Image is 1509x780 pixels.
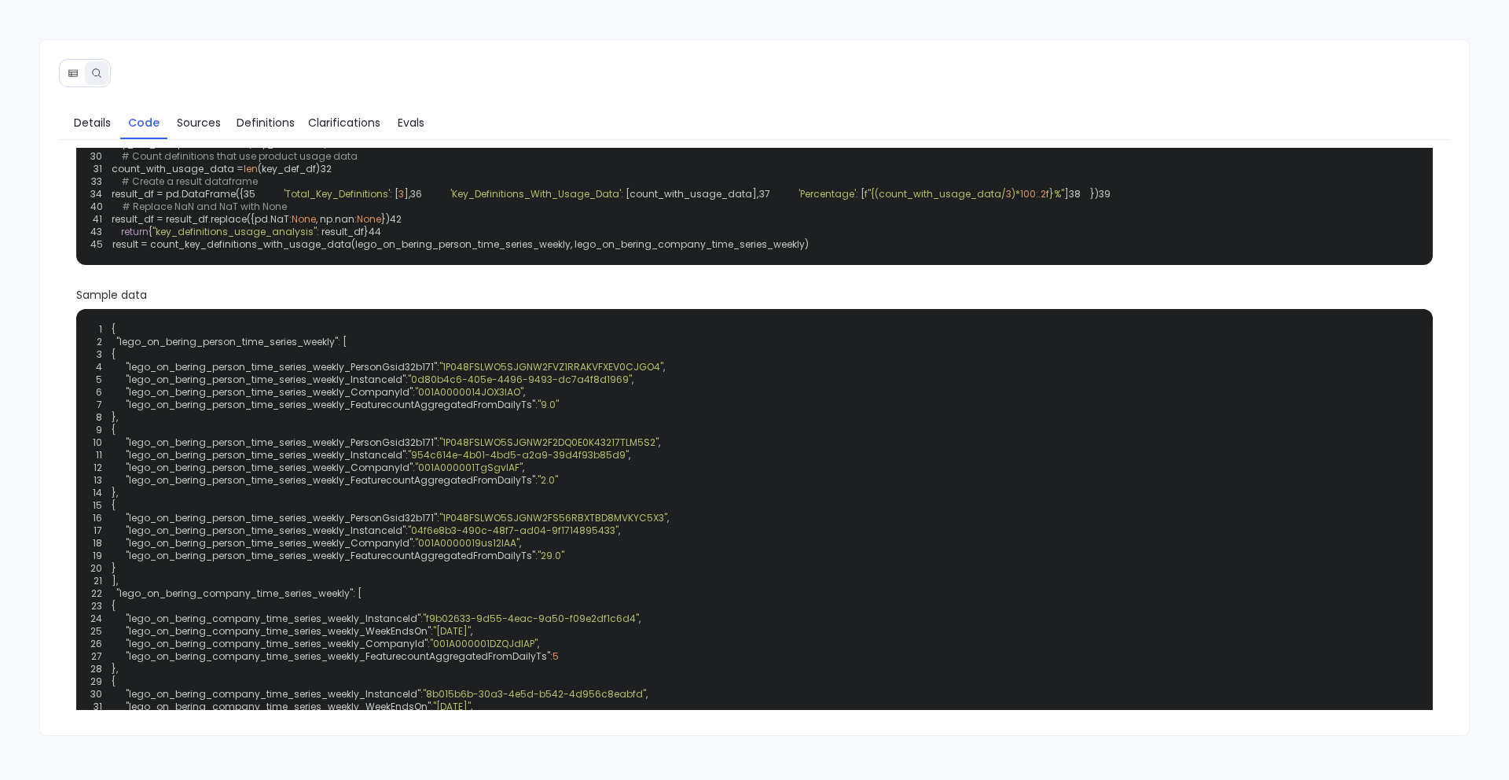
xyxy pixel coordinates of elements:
span: (key_def_df) [258,162,320,175]
span: "lego_on_bering_person_time_series_weekly_PersonGsid32b171" [126,436,437,449]
span: 43 [90,226,112,238]
span: : [406,524,408,537]
span: %" [1054,187,1064,201]
span: None [292,212,316,226]
span: 25 [81,625,112,638]
span: 'Total_Key_Definitions' [284,187,390,201]
span: Details [74,114,111,131]
span: 41 [90,213,112,226]
span: f} [1046,187,1054,201]
span: 34 [90,188,112,201]
span: }, [81,663,1429,675]
span: 19 [81,550,112,562]
span: # Create a result dataframe [121,175,258,188]
span: "lego_on_bering_company_time_series_weekly_CompanyId" [126,638,428,650]
span: 'Key_Definitions_With_Usage_Data' [450,187,621,201]
span: "lego_on_bering_person_time_series_weekly_InstanceId" [126,449,406,462]
span: 45 [90,238,112,251]
span: 5 [81,373,112,386]
span: 38 [1069,188,1090,201]
span: : [550,650,553,663]
span: } [81,562,1429,575]
span: 32 [320,163,341,175]
span: : [420,613,423,625]
span: 22 [81,587,112,600]
span: 3 [398,187,404,201]
span: "lego_on_bering_person_time_series_weekly" [116,336,338,348]
span: 30 [90,150,112,163]
span: 7 [81,399,112,411]
span: 24 [81,613,112,625]
span: "8b015b6b-30a3-4e5d-b542-4d956c8eabfd" [423,688,646,701]
span: 8 [81,411,112,424]
span: 27 [81,650,112,663]
span: Clarifications [308,114,380,131]
span: Evals [398,114,424,131]
span: , [619,524,620,537]
span: "1P048FSLWO5SJGNW2FS56RBXTBD8MVKYC5X3" [439,512,667,524]
span: 23 [81,600,112,613]
span: 1 [81,323,112,336]
span: Definitions [237,114,295,131]
span: "1P048FSLWO5SJGNW2F2DQ0E0K43217TLM5S2" [439,436,659,449]
span: , [471,701,472,713]
span: "lego_on_bering_person_time_series_weekly_FeaturecountAggregatedFromDailyTs" [126,550,535,562]
span: 28 [81,663,112,675]
span: 31 [81,701,112,713]
span: "[DATE]" [433,701,471,713]
span: 14 [81,487,112,499]
span: "lego_on_bering_person_time_series_weekly_FeaturecountAggregatedFromDailyTs" [126,399,535,411]
span: , [659,436,660,449]
span: 9 [81,424,112,436]
span: , [520,537,521,550]
span: "lego_on_bering_company_time_series_weekly_FeaturecountAggregatedFromDailyTs" [126,650,550,663]
span: 35 [244,188,265,201]
span: 31 [90,163,112,175]
span: {(count_with_usage_data/ [871,187,1006,201]
span: "f9b02633-9d55-4eac-9a50-f09e2df1c6d4" [423,613,639,625]
span: result_df = result_df.replace({pd.NaT: [112,212,292,226]
span: : [count_with_usage_data], [621,187,758,201]
span: "lego_on_bering_company_time_series_weekly_InstanceId" [126,688,420,701]
span: { [81,675,1429,688]
span: { [112,323,116,336]
span: { [81,348,1429,361]
span: , [538,638,539,650]
span: None [357,212,381,226]
span: 42 [390,213,411,226]
span: 20 [81,562,112,575]
span: 33 [90,175,112,188]
span: Sources [177,114,221,131]
span: : [406,449,408,462]
span: { [81,424,1429,436]
span: 29 [81,675,112,688]
span: "001A0000019us12IAA" [415,537,520,550]
span: 4 [81,361,112,373]
span: 37 [758,188,780,201]
span: "lego_on_bering_company_time_series_weekly_InstanceId" [126,613,420,625]
span: "lego_on_bering_person_time_series_weekly_CompanyId" [126,537,413,550]
span: .2 [1038,187,1046,201]
span: return [121,225,149,238]
span: # Count definitions that use product usage data [121,149,358,163]
span: 15 [81,499,112,512]
span: : [535,550,538,562]
span: : [437,512,439,524]
span: 26 [81,638,112,650]
span: "lego_on_bering_person_time_series_weekly_PersonGsid32b171" [126,361,437,373]
span: 17 [81,524,112,537]
span: ] [1064,187,1069,201]
span: 21 [81,575,112,587]
span: : [1036,187,1038,201]
span: , [471,625,472,638]
span: : [437,436,439,449]
span: 18 [81,537,112,550]
span: "0d80b4c6-405e-4496-9493-dc7a4f8d1969" [408,373,632,386]
span: , [639,613,641,625]
span: "lego_on_bering_person_time_series_weekly_CompanyId" [126,462,413,474]
span: : [437,361,439,373]
span: "001A000001DZQJdIAP" [430,638,538,650]
span: : [428,638,430,650]
span: "lego_on_bering_person_time_series_weekly_InstanceId" [126,524,406,537]
span: "lego_on_bering_company_time_series_weekly_WeekEndsOn" [126,625,431,638]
